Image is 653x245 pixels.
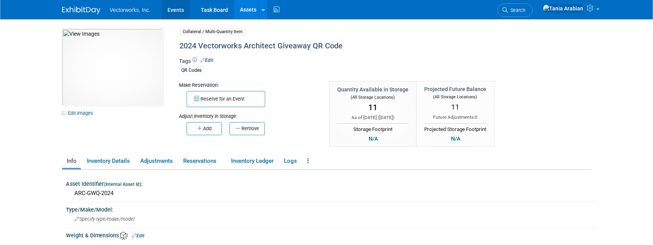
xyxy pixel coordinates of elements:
div: Weight & Dimensions [66,230,597,240]
div: N/A [449,134,463,143]
div: Adjust Inventory in Storage: [179,107,318,120]
a: Reservations [179,154,225,168]
div: Storage Footprint [337,123,409,133]
a: Inventory Ledger [226,154,278,168]
div: Type/Make/Model: [66,204,597,214]
a: Inventory Details [82,154,134,168]
span: Vectorworks, Inc. [110,7,151,13]
div: (All Storage Locations) [424,93,486,100]
span: Specify type/make/model [74,216,135,222]
a: Edit [132,233,144,238]
a: Edit [200,58,213,63]
div: Make Reservation: [179,81,318,89]
div: Future Adjustments: [424,114,486,121]
button: Remove [230,122,265,135]
div: ARC-GWQ-2024 [72,187,591,199]
div: Tags [179,57,528,79]
div: As of [DATE] ( ) [337,114,409,121]
div: QR Codes [179,66,204,74]
div: (All Storage Locations) [337,93,409,101]
a: Info [62,154,81,168]
button: Reserve for an Event [187,91,265,107]
a: Search [497,3,533,17]
button: Add [187,122,222,135]
img: Asset Weight and Dimensions [120,232,128,240]
a: Adjustments [136,154,177,168]
span: 11 [451,103,459,111]
span: Search [508,7,525,13]
a: Edit Images [62,108,96,118]
div: Projected Storage Footprint [424,123,486,133]
img: View Images [62,29,163,106]
span: [DATE] [379,115,393,120]
div: Asset Identifier : [66,178,597,188]
div: Quantity Available in Storage [337,86,409,93]
img: ExhibitDay [62,7,100,14]
div: 2024 Vectorworks Architect Giveaway QR Code [177,39,528,53]
span: 11 [368,103,377,112]
small: (Internal Asset Id) [104,182,141,187]
div: Projected Future Balance [424,85,486,93]
span: Collateral / Multi-Quantity Item [179,28,246,36]
img: Tania Arabian [543,4,584,13]
span: 0 [475,114,477,120]
a: Logs [279,154,301,168]
div: N/A [366,134,380,143]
